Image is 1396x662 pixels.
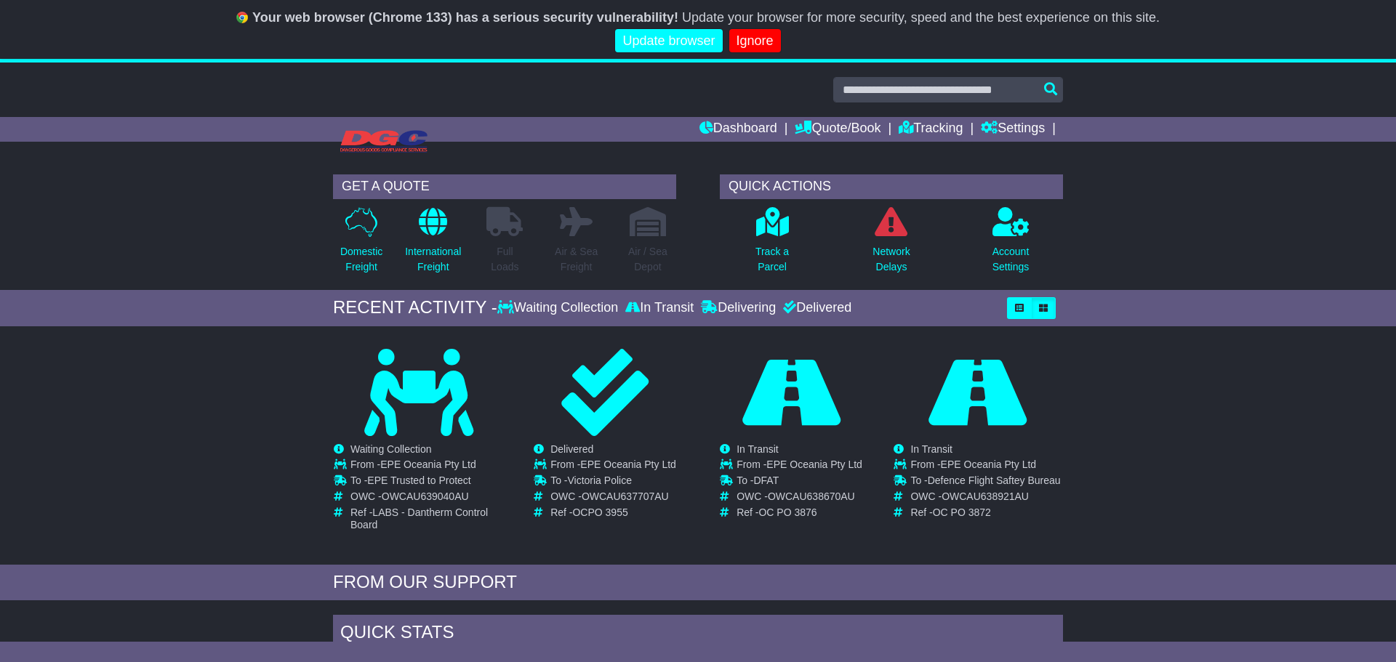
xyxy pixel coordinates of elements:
td: To - [737,475,862,491]
div: Delivering [697,300,779,316]
a: Ignore [729,29,781,53]
td: OWC - [550,491,676,506]
p: Air / Sea Depot [628,244,667,275]
span: EPE Oceania Pty Ltd [766,459,862,470]
td: Ref - [550,506,676,519]
a: Quote/Book [795,117,880,142]
td: Ref - [737,506,862,519]
td: From - [737,459,862,475]
p: Air & Sea Freight [555,244,598,275]
span: EPE Oceania Pty Ltd [580,459,676,470]
span: OWCAU637707AU [582,491,669,502]
a: Update browser [615,29,722,53]
div: RECENT ACTIVITY - [333,297,497,318]
span: DFAT [753,475,779,486]
span: Waiting Collection [350,443,432,455]
a: Dashboard [699,117,777,142]
a: AccountSettings [992,206,1030,283]
td: From - [550,459,676,475]
span: EPE Oceania Pty Ltd [380,459,476,470]
p: Track a Parcel [755,244,789,275]
span: Delivered [550,443,593,455]
div: In Transit [622,300,697,316]
p: Account Settings [992,244,1030,275]
span: Update your browser for more security, speed and the best experience on this site. [682,10,1160,25]
a: DomesticFreight [340,206,383,283]
span: OC PO 3872 [933,506,991,518]
a: Settings [981,117,1045,142]
td: From - [910,459,1060,475]
span: OWCAU639040AU [382,491,469,502]
span: Defence Flight Saftey Bureau [928,475,1061,486]
div: QUICK ACTIONS [720,174,1063,199]
td: Ref - [910,506,1060,519]
p: International Freight [405,244,461,275]
p: Full Loads [486,244,523,275]
div: Delivered [779,300,851,316]
div: FROM OUR SUPPORT [333,572,1063,593]
span: LABS - Dantherm Control Board [350,506,488,530]
span: In Transit [737,443,779,455]
span: EPE Oceania Pty Ltd [941,459,1037,470]
span: OWCAU638670AU [768,491,855,502]
span: OWCAU638921AU [942,491,1029,502]
td: Ref - [350,506,504,531]
span: EPE Trusted to Protect [367,475,470,486]
div: GET A QUOTE [333,174,676,199]
td: From - [350,459,504,475]
td: To - [910,475,1060,491]
a: InternationalFreight [404,206,462,283]
a: Track aParcel [755,206,790,283]
td: OWC - [910,491,1060,506]
p: Domestic Freight [340,244,382,275]
a: Tracking [899,117,963,142]
span: OCPO 3955 [572,506,627,518]
p: Network Delays [872,244,910,275]
td: To - [550,475,676,491]
span: In Transit [910,443,952,455]
a: NetworkDelays [872,206,910,283]
td: OWC - [737,491,862,506]
span: Victoria Police [567,475,631,486]
div: Waiting Collection [497,300,622,316]
div: Quick Stats [333,615,1063,654]
td: To - [350,475,504,491]
td: OWC - [350,491,504,506]
b: Your web browser (Chrome 133) has a serious security vulnerability! [252,10,678,25]
span: OC PO 3876 [758,506,817,518]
